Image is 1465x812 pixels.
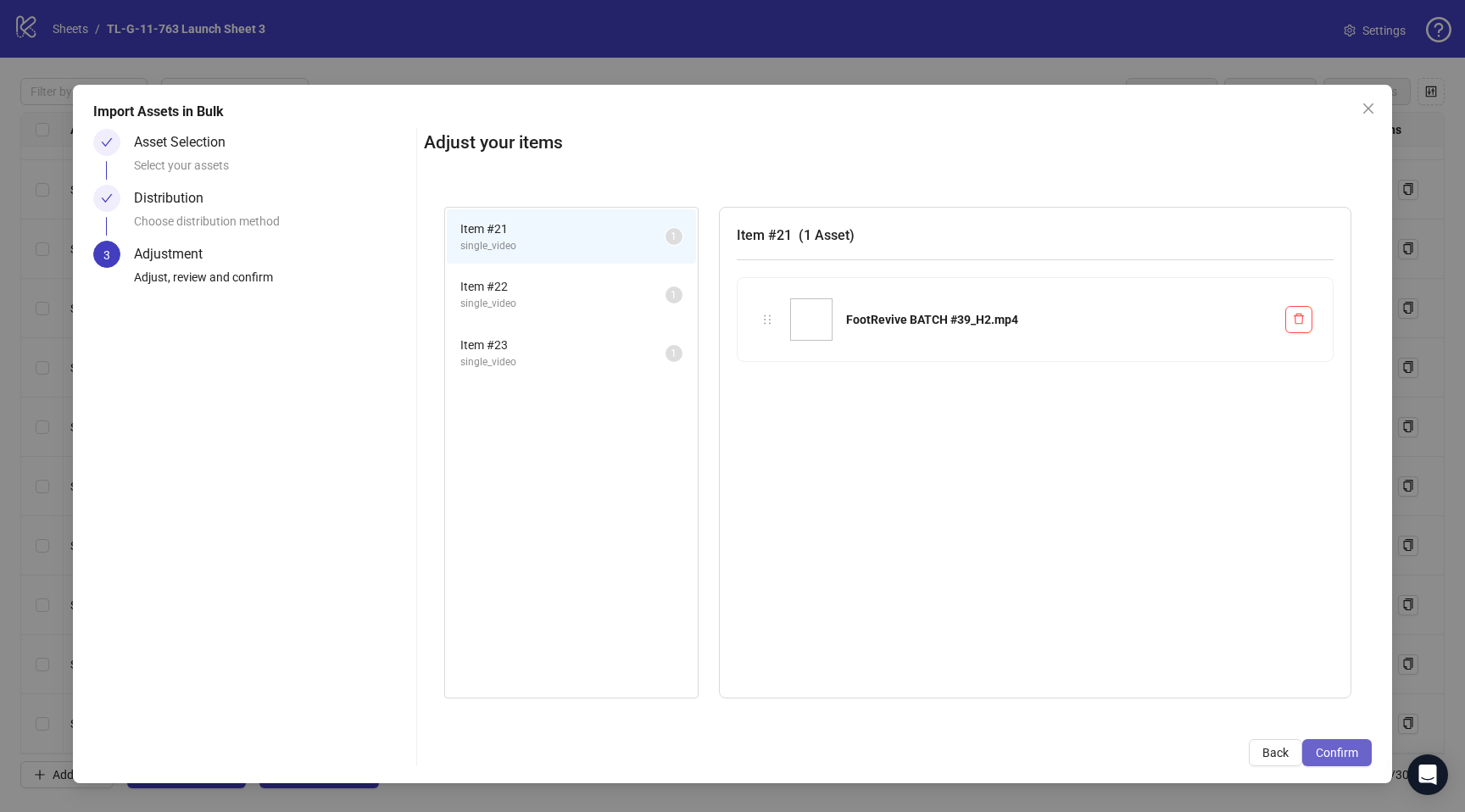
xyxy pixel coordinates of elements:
img: FootRevive BATCH #39_H2.mp4 [790,298,833,341]
span: check [101,136,113,148]
span: 3 [103,248,110,262]
div: Adjust, review and confirm [134,268,409,297]
div: FootRevive BATCH #39_H2.mp4 [846,310,1272,329]
div: Open Intercom Messenger [1407,754,1448,795]
sup: 1 [666,345,682,362]
span: single_video [460,354,666,370]
span: check [101,192,113,204]
h3: Item # 21 [737,225,1334,246]
span: Item # 22 [460,277,666,296]
span: 1 [671,348,677,359]
span: 1 [671,231,677,242]
div: holder [758,310,777,329]
span: Back [1262,746,1289,759]
div: Choose distribution method [134,212,409,241]
h2: Adjust your items [424,129,1372,157]
div: Adjustment [134,241,216,268]
span: Confirm [1316,746,1358,759]
div: Asset Selection [134,129,239,156]
span: Item # 21 [460,220,666,238]
span: ( 1 Asset ) [799,227,855,243]
span: delete [1293,313,1305,325]
button: Delete [1285,306,1312,333]
div: Select your assets [134,156,409,185]
span: holder [761,314,773,325]
span: Item # 23 [460,336,666,354]
div: Import Assets in Bulk [93,102,1371,122]
sup: 1 [666,228,682,245]
button: Back [1249,739,1302,766]
span: close [1362,102,1375,115]
div: Distribution [134,185,217,212]
sup: 1 [666,286,682,303]
span: single_video [460,238,666,254]
span: 1 [671,289,677,301]
span: single_video [460,296,666,312]
button: Close [1355,95,1382,122]
button: Confirm [1302,739,1372,766]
